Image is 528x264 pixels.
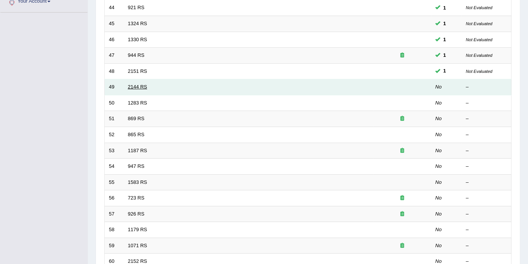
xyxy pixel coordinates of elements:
[128,243,147,248] a: 1071 RS
[441,52,449,60] span: You can still take this question
[105,111,124,127] td: 51
[441,67,449,75] span: You can still take this question
[128,227,147,232] a: 1179 RS
[105,127,124,143] td: 52
[436,243,442,248] em: No
[466,163,507,170] div: –
[128,148,147,153] a: 1187 RS
[466,5,492,10] small: Not Evaluated
[128,116,144,121] a: 869 RS
[436,148,442,153] em: No
[128,37,147,42] a: 1330 RS
[378,115,427,122] div: Exam occurring question
[105,222,124,238] td: 58
[105,238,124,254] td: 59
[128,258,147,264] a: 2152 RS
[466,37,492,42] small: Not Evaluated
[128,100,147,106] a: 1283 RS
[128,132,144,137] a: 865 RS
[436,100,442,106] em: No
[466,211,507,218] div: –
[466,226,507,233] div: –
[105,16,124,32] td: 45
[105,159,124,175] td: 54
[378,195,427,202] div: Exam occurring question
[128,68,147,74] a: 2151 RS
[466,115,507,122] div: –
[466,179,507,186] div: –
[441,35,449,43] span: You can still take this question
[436,195,442,201] em: No
[128,21,147,26] a: 1324 RS
[466,100,507,107] div: –
[466,84,507,91] div: –
[128,179,147,185] a: 1583 RS
[441,4,449,12] span: You can still take this question
[105,48,124,64] td: 47
[436,211,442,217] em: No
[466,147,507,155] div: –
[378,52,427,59] div: Exam occurring question
[105,63,124,79] td: 48
[466,53,492,58] small: Not Evaluated
[436,179,442,185] em: No
[436,227,442,232] em: No
[436,258,442,264] em: No
[128,163,144,169] a: 947 RS
[105,190,124,206] td: 56
[436,84,442,90] em: No
[466,131,507,138] div: –
[128,5,144,10] a: 921 RS
[105,174,124,190] td: 55
[436,132,442,137] em: No
[466,242,507,250] div: –
[441,19,449,27] span: You can still take this question
[436,116,442,121] em: No
[466,195,507,202] div: –
[436,163,442,169] em: No
[466,21,492,26] small: Not Evaluated
[105,79,124,95] td: 49
[128,195,144,201] a: 723 RS
[128,84,147,90] a: 2144 RS
[378,242,427,250] div: Exam occurring question
[466,69,492,74] small: Not Evaluated
[105,95,124,111] td: 50
[105,143,124,159] td: 53
[128,211,144,217] a: 926 RS
[378,211,427,218] div: Exam occurring question
[378,147,427,155] div: Exam occurring question
[105,32,124,48] td: 46
[128,52,144,58] a: 944 RS
[105,206,124,222] td: 57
